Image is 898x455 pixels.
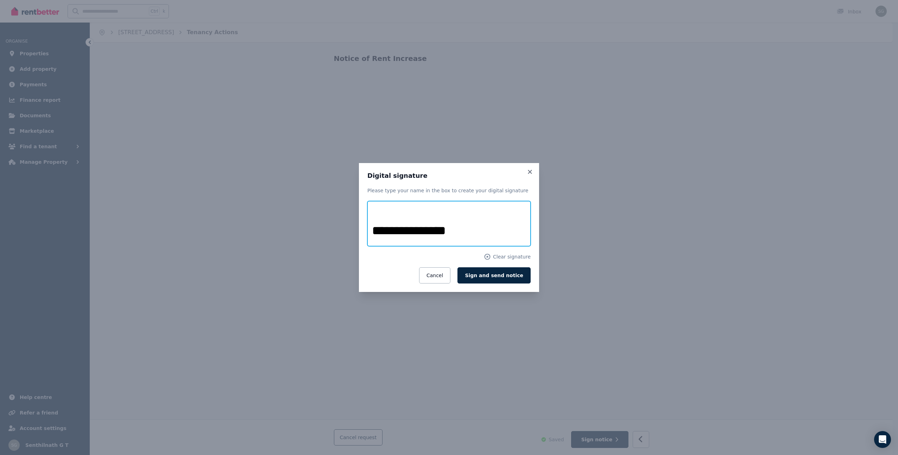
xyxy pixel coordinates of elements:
h3: Digital signature [367,172,531,180]
button: Cancel [419,267,450,283]
p: Please type your name in the box to create your digital signature [367,187,531,194]
span: Sign and send notice [465,273,523,278]
span: Clear signature [493,253,531,260]
button: Sign and send notice [457,267,531,283]
div: Open Intercom Messenger [874,431,891,448]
